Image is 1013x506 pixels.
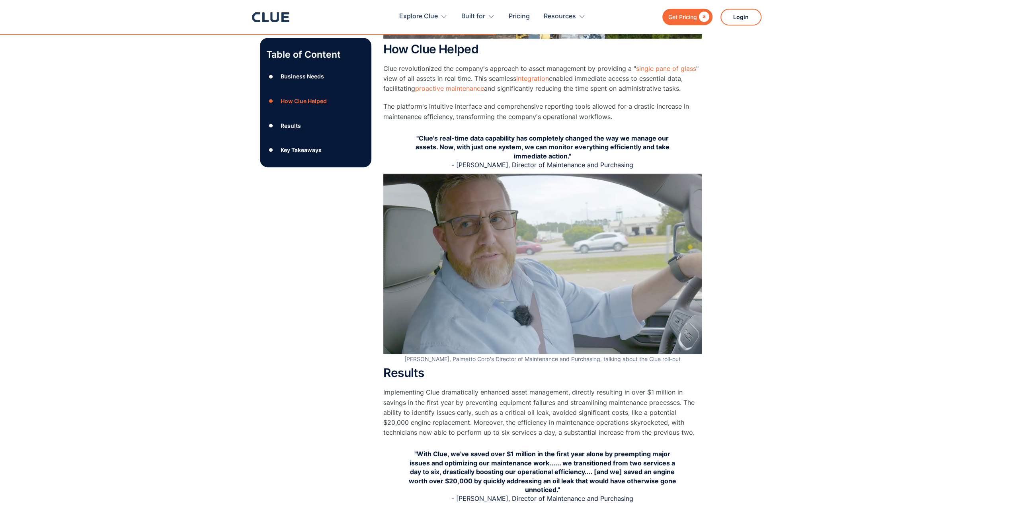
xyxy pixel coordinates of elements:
blockquote: - [PERSON_NAME], Director of Maintenance and Purchasing [383,130,702,174]
a: proactive maintenance [415,84,484,92]
div: ● [266,119,276,131]
a: single pane of glass [636,64,696,72]
div: Business Needs [280,71,324,81]
img: Darrin Sheriff, Palmetto Corp's Director of Maintenance and Purchasing, talking about the Clue ro... [383,174,702,354]
div: Built for [461,4,495,29]
div: Key Takeaways [280,145,321,155]
a: ●How Clue Helped [266,95,365,107]
strong: "With Clue, we've saved over $1 million in the first year alone by preempting major issues and op... [409,450,676,494]
div: Explore Clue [399,4,438,29]
a: Login [720,9,761,25]
a: ●Key Takeaways [266,144,365,156]
div: ● [266,70,276,82]
div: ● [266,95,276,107]
figcaption: [PERSON_NAME], Palmetto Corp's Director of Maintenance and Purchasing, talking about the Clue rol... [383,356,702,363]
a: ●Business Needs [266,70,365,82]
p: The platform's intuitive interface and comprehensive reporting tools allowed for a drastic increa... [383,102,702,121]
div: Built for [461,4,485,29]
div: ● [266,144,276,156]
h2: How Clue Helped [383,43,702,56]
a: Pricing [509,4,530,29]
div: How Clue Helped [280,96,326,106]
div: Explore Clue [399,4,447,29]
div:  [697,12,709,22]
p: Clue revolutionized the company's approach to asset management by providing a " " view of all ass... [383,64,702,94]
a: Get Pricing [662,9,712,25]
h2: Results [383,366,702,379]
div: Resources [544,4,576,29]
p: Implementing Clue dramatically enhanced asset management, directly resulting in over $1 million i... [383,387,702,438]
div: Get Pricing [668,12,697,22]
a: ●Results [266,119,365,131]
div: Results [280,121,301,131]
div: Resources [544,4,586,29]
p: Table of Content [266,48,365,61]
a: integration [516,74,549,82]
strong: "Clue's real-time data capability has completely changed the way we manage our assets. Now, with ... [416,134,669,160]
